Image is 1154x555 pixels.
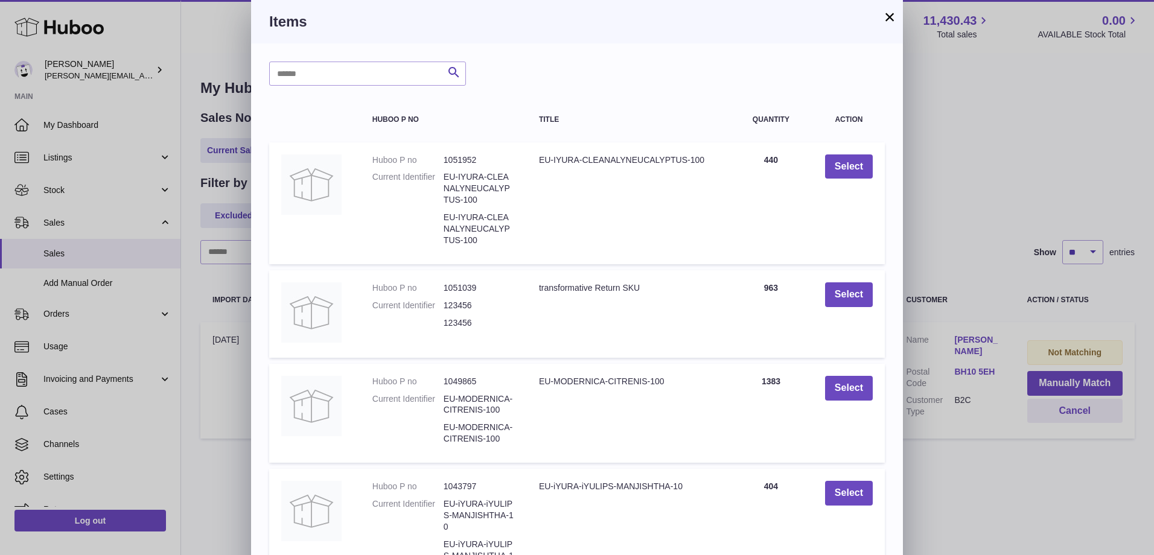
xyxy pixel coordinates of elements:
div: EU-MODERNICA-CITRENIS-100 [539,376,717,387]
dt: Current Identifier [372,393,444,416]
img: transformative Return SKU [281,282,342,343]
dd: EU-MODERNICA-CITRENIS-100 [444,422,515,445]
img: EU-MODERNICA-CITRENIS-100 [281,376,342,436]
div: EU-IYURA-CLEANALYNEUCALYPTUS-100 [539,154,717,166]
th: Action [813,104,885,136]
dt: Huboo P no [372,282,444,294]
dt: Huboo P no [372,154,444,166]
dt: Current Identifier [372,171,444,206]
button: Select [825,154,873,179]
dt: Current Identifier [372,300,444,311]
dt: Current Identifier [372,498,444,533]
td: 963 [729,270,813,358]
dt: Huboo P no [372,481,444,492]
td: 440 [729,142,813,264]
div: EU-iYURA-iYULIPS-MANJISHTHA-10 [539,481,717,492]
th: Huboo P no [360,104,527,136]
dd: EU-IYURA-CLEANALYNEUCALYPTUS-100 [444,171,515,206]
div: transformative Return SKU [539,282,717,294]
dd: 1051952 [444,154,515,166]
th: Quantity [729,104,813,136]
button: Select [825,481,873,506]
dd: EU-iYURA-iYULIPS-MANJISHTHA-10 [444,498,515,533]
td: 1383 [729,364,813,463]
dd: 1051039 [444,282,515,294]
dd: 123456 [444,317,515,329]
img: EU-iYURA-iYULIPS-MANJISHTHA-10 [281,481,342,541]
th: Title [527,104,729,136]
button: Select [825,282,873,307]
dd: 1043797 [444,481,515,492]
h3: Items [269,12,885,31]
dd: 123456 [444,300,515,311]
dd: EU-MODERNICA-CITRENIS-100 [444,393,515,416]
dt: Huboo P no [372,376,444,387]
img: EU-IYURA-CLEANALYNEUCALYPTUS-100 [281,154,342,215]
dd: EU-IYURA-CLEANALYNEUCALYPTUS-100 [444,212,515,246]
button: × [882,10,897,24]
dd: 1049865 [444,376,515,387]
button: Select [825,376,873,401]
